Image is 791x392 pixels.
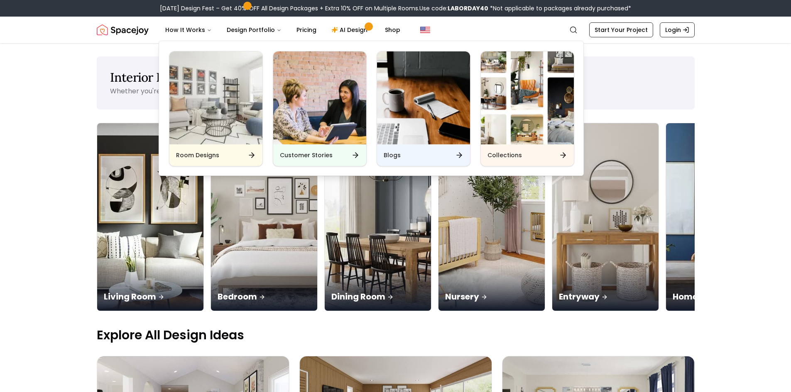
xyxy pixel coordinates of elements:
[325,123,431,311] img: Dining Room
[290,22,323,38] a: Pricing
[218,291,311,302] p: Bedroom
[445,291,538,302] p: Nursery
[666,123,773,311] a: Home OfficeHome Office
[104,291,197,302] p: Living Room
[159,22,407,38] nav: Main
[97,22,149,38] img: Spacejoy Logo
[211,123,318,311] a: BedroomBedroom
[673,291,766,302] p: Home Office
[97,17,695,43] nav: Global
[97,22,149,38] a: Spacejoy
[448,4,488,12] b: LABORDAY40
[324,123,431,311] a: Dining RoomDining Room
[325,22,377,38] a: AI Design
[420,25,430,35] img: United States
[419,4,488,12] span: Use code:
[438,123,545,311] a: NurseryNursery
[378,22,407,38] a: Shop
[97,328,695,343] p: Explore All Design Ideas
[438,123,545,311] img: Nursery
[110,86,523,96] p: Whether you're starting from scratch or refreshing a room, finding the right interior design idea...
[331,291,424,302] p: Dining Room
[660,22,695,37] a: Login
[220,22,288,38] button: Design Portfolio
[97,123,204,311] a: Living RoomLiving Room
[160,4,631,12] div: [DATE] Design Fest – Get 40% OFF All Design Packages + Extra 10% OFF on Multiple Rooms.
[666,123,772,311] img: Home Office
[159,22,218,38] button: How It Works
[552,123,659,311] img: Entryway
[211,123,317,311] img: Bedroom
[97,123,203,311] img: Living Room
[488,4,631,12] span: *Not applicable to packages already purchased*
[552,123,659,311] a: EntrywayEntryway
[110,70,681,85] h1: Interior Design Ideas for Every Space in Your Home
[589,22,653,37] a: Start Your Project
[559,291,652,302] p: Entryway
